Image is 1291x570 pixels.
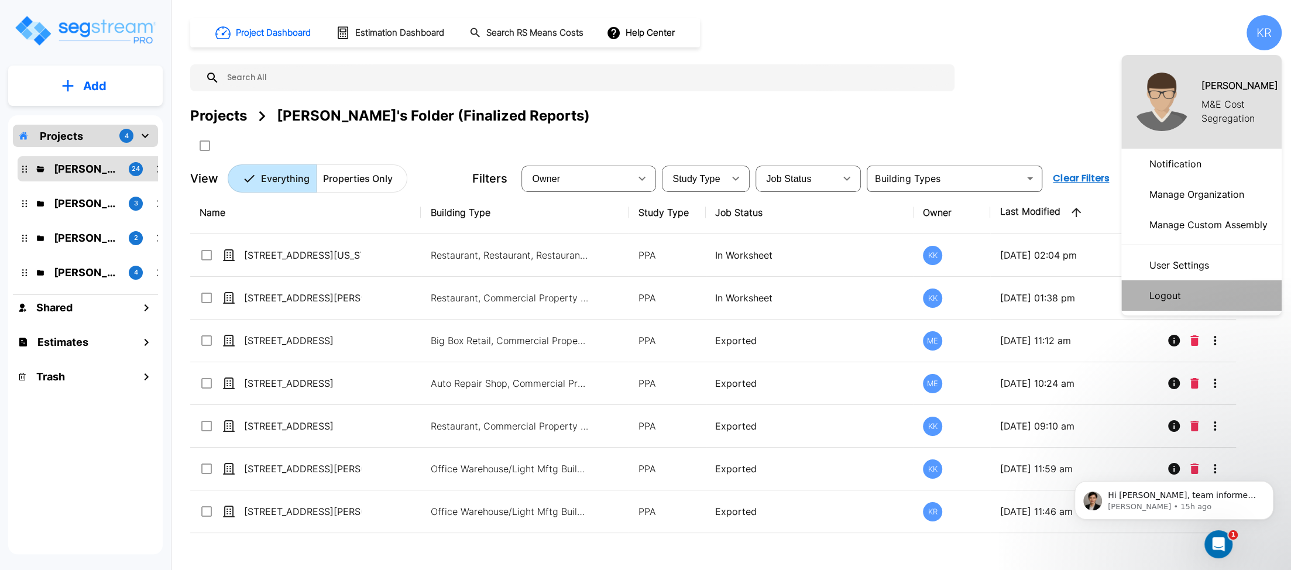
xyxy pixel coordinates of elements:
p: Notification [1145,152,1206,176]
h1: [PERSON_NAME] [1201,78,1278,92]
img: Kristina Roberts [1132,73,1191,131]
p: Manage Organization [1145,183,1249,206]
p: M&E Cost Segregation [1201,97,1282,125]
iframe: Intercom notifications message [1057,456,1291,538]
p: Logout [1145,284,1186,307]
p: User Settings [1145,253,1214,277]
span: 1 [1228,530,1238,540]
p: Manage Custom Assembly [1145,213,1272,236]
iframe: Intercom live chat [1204,530,1232,558]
